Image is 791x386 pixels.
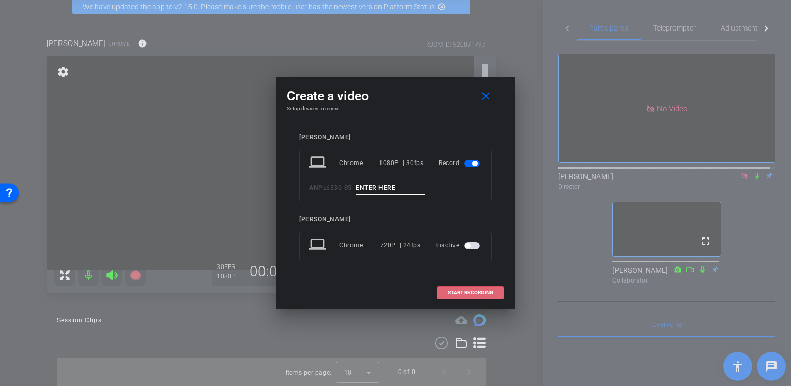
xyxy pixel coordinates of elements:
[309,184,342,191] span: ANPL6330
[342,184,344,191] span: -
[379,154,423,172] div: 1080P | 30fps
[287,87,504,106] div: Create a video
[380,236,421,255] div: 720P | 24fps
[479,90,492,103] mat-icon: close
[339,236,380,255] div: Chrome
[352,184,355,191] span: -
[438,154,482,172] div: Record
[299,133,492,141] div: [PERSON_NAME]
[435,236,482,255] div: Inactive
[339,154,379,172] div: Chrome
[356,182,425,195] input: ENTER HERE
[287,106,504,112] h4: Setup devices to record
[309,154,328,172] mat-icon: laptop
[309,236,328,255] mat-icon: laptop
[437,286,504,299] button: START RECORDING
[299,216,492,224] div: [PERSON_NAME]
[448,290,493,295] span: START RECORDING
[344,184,352,191] span: S5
